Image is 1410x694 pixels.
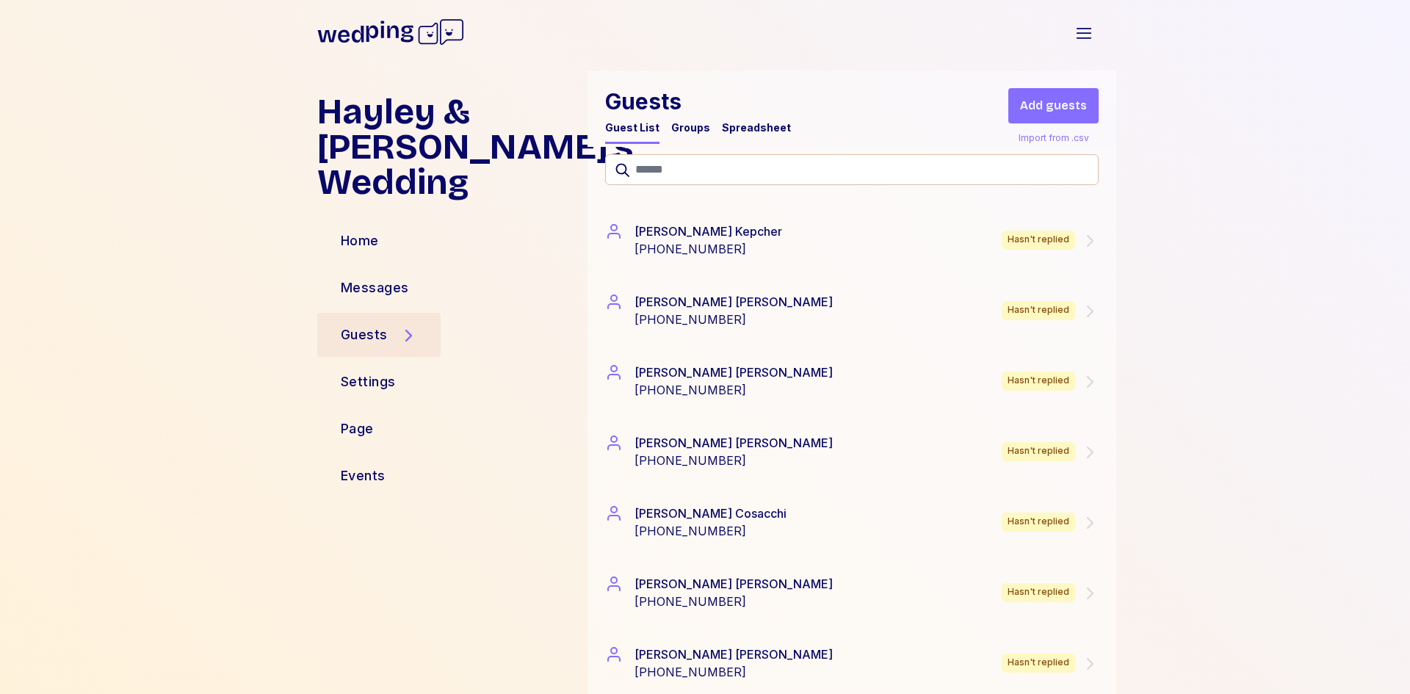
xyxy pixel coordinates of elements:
[634,381,833,399] div: [PHONE_NUMBER]
[634,434,833,452] div: [PERSON_NAME] [PERSON_NAME]
[1020,97,1087,115] span: Add guests
[1002,442,1075,461] div: Hasn't replied
[1002,231,1075,250] div: Hasn't replied
[634,663,833,681] div: [PHONE_NUMBER]
[1002,583,1075,602] div: Hasn't replied
[341,231,379,251] div: Home
[1002,301,1075,320] div: Hasn't replied
[341,278,409,298] div: Messages
[634,522,787,540] div: [PHONE_NUMBER]
[634,311,833,328] div: [PHONE_NUMBER]
[1002,513,1075,532] div: Hasn't replied
[341,325,388,345] div: Guests
[605,88,791,115] h1: Guests
[317,94,576,200] h1: Hayley & [PERSON_NAME]'s Wedding
[1002,654,1075,673] div: Hasn't replied
[341,419,374,439] div: Page
[634,452,833,469] div: [PHONE_NUMBER]
[634,364,833,381] div: [PERSON_NAME] [PERSON_NAME]
[634,575,833,593] div: [PERSON_NAME] [PERSON_NAME]
[634,293,833,311] div: [PERSON_NAME] [PERSON_NAME]
[1016,129,1092,147] div: Import from .csv
[605,120,659,135] div: Guest List
[1008,88,1099,123] button: Add guests
[671,120,710,135] div: Groups
[341,372,396,392] div: Settings
[341,466,386,486] div: Events
[1002,372,1075,391] div: Hasn't replied
[634,593,833,610] div: [PHONE_NUMBER]
[634,646,833,663] div: [PERSON_NAME] [PERSON_NAME]
[634,505,787,522] div: [PERSON_NAME] Cosacchi
[634,240,782,258] div: [PHONE_NUMBER]
[722,120,791,135] div: Spreadsheet
[634,223,782,240] div: [PERSON_NAME] Kepcher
